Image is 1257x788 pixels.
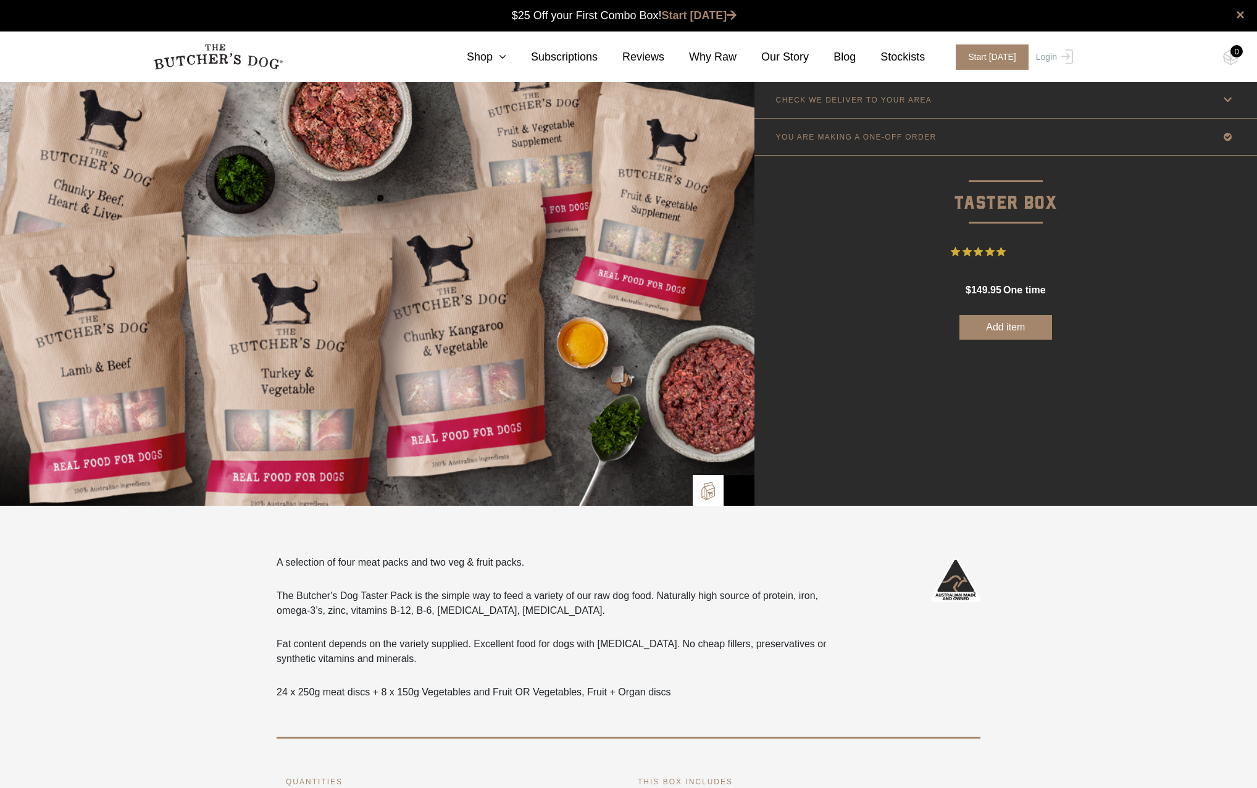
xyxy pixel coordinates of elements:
[737,49,809,65] a: Our Story
[277,637,840,666] p: Fat content depends on the variety supplied. Excellent food for dogs with [MEDICAL_DATA]. No chea...
[1223,49,1238,65] img: TBD_Cart-Empty.png
[1236,7,1245,22] a: close
[598,49,664,65] a: Reviews
[809,49,856,65] a: Blog
[956,44,1029,70] span: Start [DATE]
[442,49,506,65] a: Shop
[699,482,717,500] img: TBD_Build-A-Box.png
[638,776,971,788] h6: THIS BOX INCLUDES
[959,315,1052,340] button: Add item
[662,9,737,22] a: Start [DATE]
[1033,44,1073,70] a: Login
[776,96,932,104] p: CHECK WE DELIVER TO YOUR AREA
[966,285,971,295] span: $
[943,44,1033,70] a: Start [DATE]
[776,133,937,141] p: YOU ARE MAKING A ONE-OFF ORDER
[754,82,1257,118] a: CHECK WE DELIVER TO YOUR AREA
[664,49,737,65] a: Why Raw
[971,285,1001,295] span: 149.95
[1011,243,1060,261] span: 14 Reviews
[730,481,748,500] img: TBD_Lifestyle_Black.png
[506,49,598,65] a: Subscriptions
[754,156,1257,218] p: Taster Box
[277,589,840,618] p: The Butcher's Dog Taster Pack is the simple way to feed a variety of our raw dog food. Naturally ...
[286,776,619,788] h6: QUANTITIES
[1003,285,1045,295] span: one time
[277,555,840,700] div: A selection of four meat packs and two veg & fruit packs.
[277,685,840,700] p: 24 x 250g meat discs + 8 x 150g Vegetables and Fruit OR Vegetables, Fruit + Organ discs
[951,243,1060,261] button: Rated 4.9 out of 5 stars from 14 reviews. Jump to reviews.
[754,119,1257,155] a: YOU ARE MAKING A ONE-OFF ORDER
[931,555,980,605] img: Australian-Made_White.png
[1230,45,1243,57] div: 0
[856,49,925,65] a: Stockists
